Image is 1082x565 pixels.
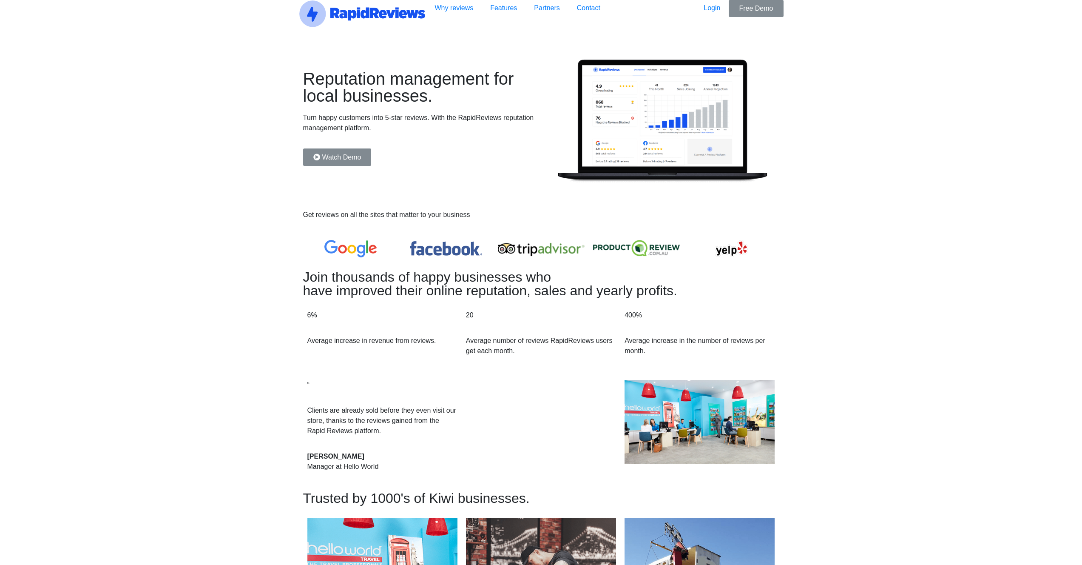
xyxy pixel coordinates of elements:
p: 400% [625,310,775,320]
h2: Trusted by 1000's of Kiwi businesses. [303,491,779,505]
p: “ [307,380,457,390]
p: Get reviews on all the sites that matter to your business [303,210,779,220]
p: Average increase in the number of reviews per month. [625,336,775,356]
p: 20 [466,310,616,320]
p: Turn happy customers into 5-star reviews. With the RapidReviews reputation management platform. [303,113,537,133]
h2: Join thousands of happy businesses who have improved their online reputation, sales and yearly pr... [303,270,779,297]
p: Manager at Hello World [307,451,457,472]
h1: Reputation management for local businesses. [303,70,537,104]
p: 6% [307,310,457,320]
span: Free Demo [739,5,773,12]
p: Average increase in revenue from reviews. [307,336,457,346]
p: Clients are already sold before they even visit our store, thanks to the reviews gained from the ... [307,405,457,436]
strong: [PERSON_NAME] [307,453,364,460]
a: Watch Demo [303,148,372,166]
span: Watch Demo [322,154,361,161]
p: Average number of reviews RapidReviews users get each month. [466,336,616,356]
